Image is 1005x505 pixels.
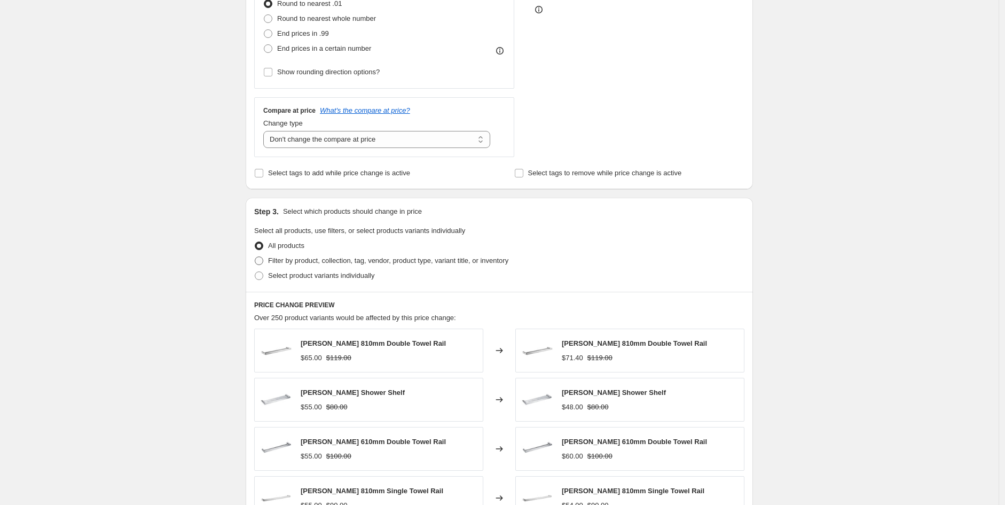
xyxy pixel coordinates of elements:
span: [PERSON_NAME] 610mm Double Towel Rail [562,438,707,446]
span: Select tags to remove while price change is active [528,169,682,177]
button: What's the compare at price? [320,106,410,114]
div: $71.40 [562,353,583,363]
span: End prices in a certain number [277,44,371,52]
span: Change type [263,119,303,127]
span: [PERSON_NAME] 810mm Single Towel Rail [562,487,704,495]
span: Show rounding direction options? [277,68,380,76]
img: 2302-60_80x.jpg [521,433,553,465]
span: [PERSON_NAME] 810mm Double Towel Rail [301,339,446,347]
span: End prices in .99 [277,29,329,37]
div: $55.00 [301,402,322,413]
h2: Step 3. [254,206,279,217]
strike: $119.00 [326,353,351,363]
span: Select product variants individually [268,271,374,279]
h6: PRICE CHANGE PREVIEW [254,301,744,309]
span: [PERSON_NAME] 610mm Double Towel Rail [301,438,446,446]
span: Over 250 product variants would be affected by this price change: [254,314,456,322]
div: $65.00 [301,353,322,363]
span: Filter by product, collection, tag, vendor, product type, variant title, or inventory [268,257,508,265]
div: $60.00 [562,451,583,462]
strike: $100.00 [326,451,351,462]
div: $55.00 [301,451,322,462]
div: $48.00 [562,402,583,413]
span: Round to nearest whole number [277,14,376,22]
img: 2302-60_80x.jpg [260,433,292,465]
span: [PERSON_NAME] Shower Shelf [562,389,666,397]
strike: $80.00 [587,402,609,413]
strike: $119.00 [587,353,613,363]
p: Select which products should change in price [283,206,422,217]
img: 2310_80x.jpg [260,384,292,416]
span: [PERSON_NAME] Shower Shelf [301,389,405,397]
span: [PERSON_NAME] 810mm Single Towel Rail [301,487,443,495]
img: s-l1600_1_853b5264-e99c-4d79-900f-9e76905c67f1_80x.jpg [521,335,553,367]
img: 2310_80x.jpg [521,384,553,416]
span: All products [268,242,304,250]
span: Select tags to add while price change is active [268,169,410,177]
span: [PERSON_NAME] 810mm Double Towel Rail [562,339,707,347]
h3: Compare at price [263,106,316,115]
img: s-l1600_1_853b5264-e99c-4d79-900f-9e76905c67f1_80x.jpg [260,335,292,367]
strike: $80.00 [326,402,348,413]
span: Select all products, use filters, or select products variants individually [254,227,465,235]
strike: $100.00 [587,451,613,462]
